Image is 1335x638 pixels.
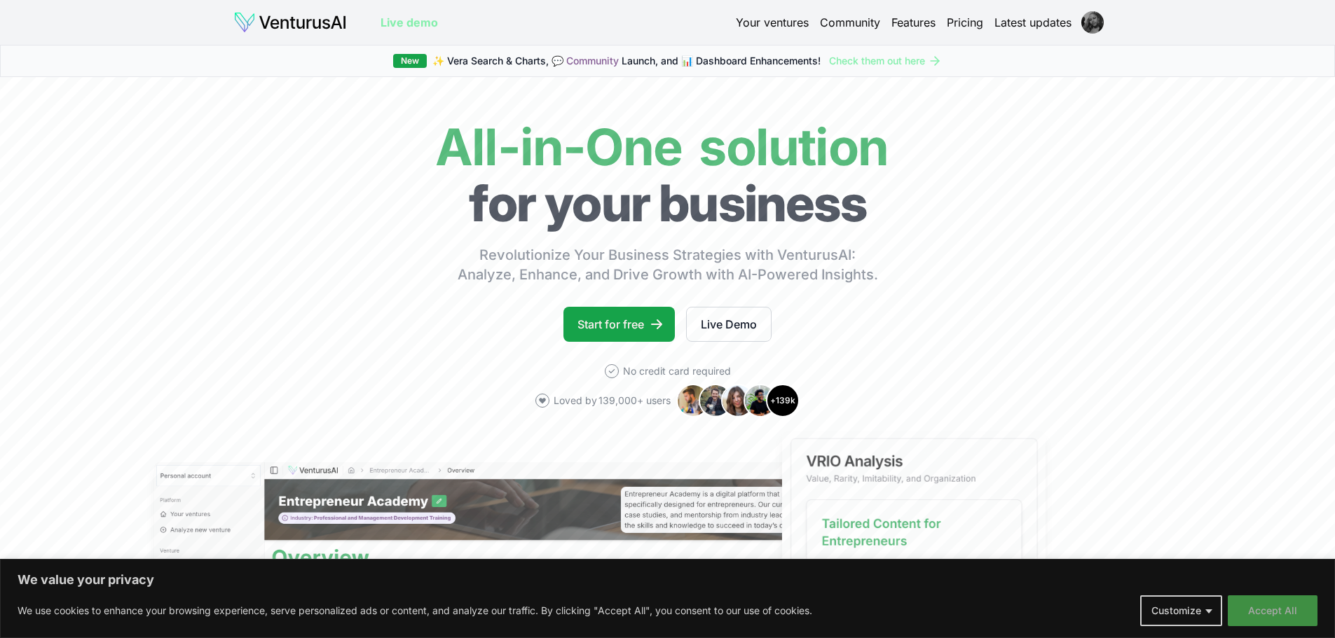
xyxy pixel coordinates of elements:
button: Accept All [1228,595,1317,626]
a: Pricing [947,14,983,31]
button: Customize [1140,595,1222,626]
p: We value your privacy [18,571,1317,588]
img: Avatar 4 [744,384,777,417]
a: Features [891,14,936,31]
img: Avatar 2 [699,384,732,417]
a: Community [566,55,619,67]
a: Check them out here [829,54,942,68]
img: ACg8ocL4LMeMBmtnx6Jy_WKTiWBdzM0oEQb3dunZsUnjljSryPotYJ4Vew=s96-c [1081,11,1104,34]
a: Latest updates [994,14,1072,31]
p: We use cookies to enhance your browsing experience, serve personalized ads or content, and analyz... [18,602,812,619]
a: Community [820,14,880,31]
img: Avatar 1 [676,384,710,417]
img: Avatar 3 [721,384,755,417]
img: logo [233,11,347,34]
a: Your ventures [736,14,809,31]
span: ✨ Vera Search & Charts, 💬 Launch, and 📊 Dashboard Enhancements! [432,54,821,68]
a: Live demo [381,14,438,31]
div: New [393,54,427,68]
a: Start for free [563,307,675,342]
a: Live Demo [686,307,772,342]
